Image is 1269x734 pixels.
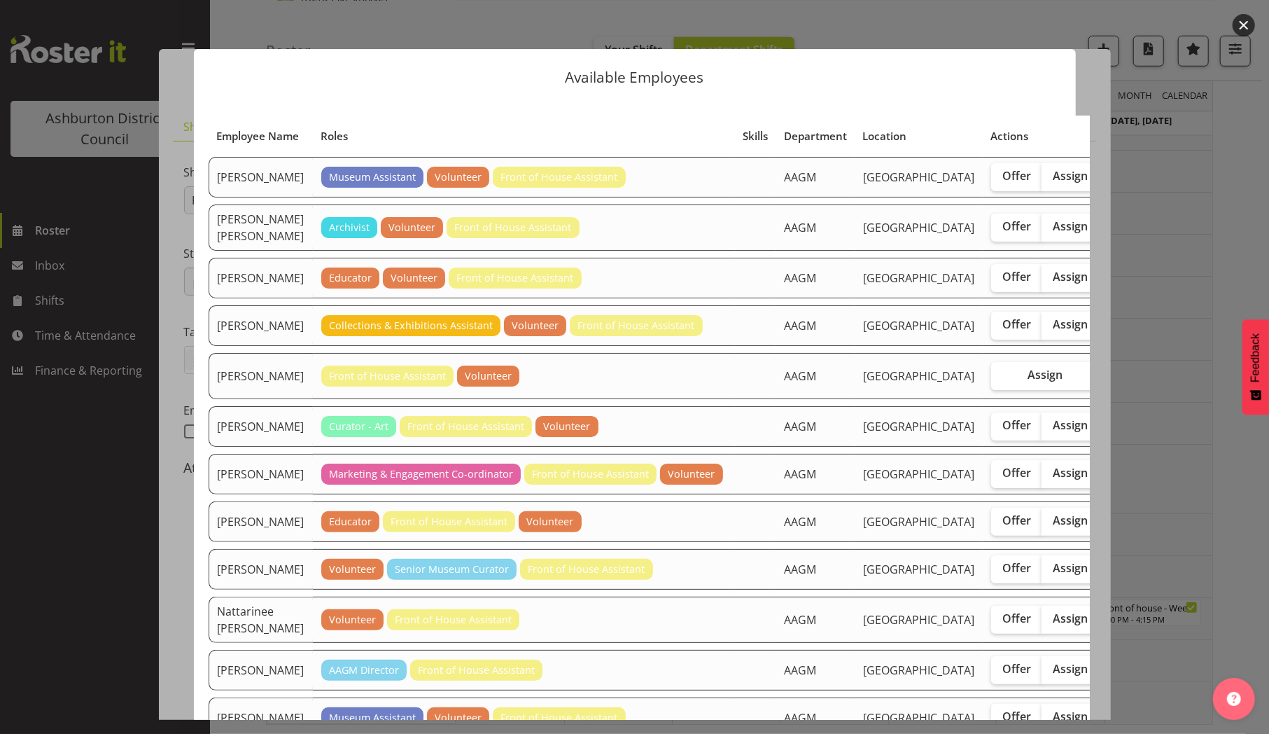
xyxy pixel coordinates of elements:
span: Archivist [329,220,370,235]
span: Skills [743,128,768,144]
span: Volunteer [526,514,573,529]
span: [GEOGRAPHIC_DATA] [863,220,974,235]
span: Assign [1053,219,1088,233]
span: Front of House Assistant [456,270,573,286]
span: Offer [1002,169,1031,183]
span: Actions [991,128,1029,144]
span: Educator [329,514,372,529]
span: Marketing & Engagement Co-ordinator [329,466,513,482]
span: Offer [1002,466,1031,480]
td: [PERSON_NAME] [PERSON_NAME] [209,205,313,251]
p: Available Employees [208,70,1062,85]
span: Assign [1053,662,1088,676]
span: AAGM [784,562,816,577]
span: Volunteer [435,169,482,185]
span: Offer [1002,709,1031,723]
span: [GEOGRAPHIC_DATA] [863,270,974,286]
span: Front of House Assistant [391,514,507,529]
span: AAGM [784,612,816,628]
span: Senior Museum Curator [395,562,509,577]
span: Assign [1053,317,1088,331]
span: [GEOGRAPHIC_DATA] [863,466,974,482]
span: Volunteer [391,270,437,286]
span: [GEOGRAPHIC_DATA] [863,562,974,577]
span: Volunteer [512,318,559,333]
span: Offer [1002,317,1031,331]
span: Offer [1002,611,1031,625]
span: Educator [329,270,372,286]
span: Volunteer [543,419,590,434]
td: [PERSON_NAME] [209,353,313,399]
span: Front of House Assistant [500,710,617,726]
td: [PERSON_NAME] [209,406,313,447]
span: Assign [1053,513,1088,527]
span: [GEOGRAPHIC_DATA] [863,318,974,333]
span: Volunteer [435,710,482,726]
span: Volunteer [329,562,376,577]
span: Assign [1053,709,1088,723]
button: Feedback - Show survey [1242,319,1269,415]
span: Assign [1028,368,1063,382]
span: Front of House Assistant [500,169,617,185]
span: Volunteer [388,220,435,235]
span: Front of House Assistant [532,466,649,482]
img: help-xxl-2.png [1227,692,1241,706]
span: Roles [321,128,348,144]
span: Curator - Art [329,419,388,434]
span: AAGM [784,220,816,235]
span: AAGM [784,663,816,678]
span: [GEOGRAPHIC_DATA] [863,169,974,185]
span: Collections & Exhibitions Assistant [329,318,493,333]
span: Front of House Assistant [395,612,512,628]
span: Department [784,128,847,144]
span: AAGM [784,514,816,529]
span: AAGM [784,419,816,434]
span: AAGM [784,169,816,185]
span: AAGM [784,466,816,482]
span: Front of House Assistant [407,419,524,434]
span: [GEOGRAPHIC_DATA] [863,368,974,384]
span: AAGM [784,318,816,333]
span: Offer [1002,513,1031,527]
span: [GEOGRAPHIC_DATA] [863,419,974,434]
span: Assign [1053,418,1088,432]
span: [GEOGRAPHIC_DATA] [863,710,974,726]
td: [PERSON_NAME] [209,157,313,198]
span: AAGM [784,710,816,726]
span: Front of House Assistant [329,368,446,384]
span: Offer [1002,270,1031,284]
span: Museum Assistant [329,169,416,185]
span: Front of House Assistant [454,220,571,235]
span: Museum Assistant [329,710,416,726]
span: Offer [1002,219,1031,233]
span: [GEOGRAPHIC_DATA] [863,663,974,678]
td: Nattarinee [PERSON_NAME] [209,597,313,643]
span: AAGM Director [329,663,399,678]
span: Front of House Assistant [528,562,645,577]
span: Front of House Assistant [418,663,535,678]
span: Employee Name [216,128,299,144]
span: Volunteer [668,466,715,482]
span: [GEOGRAPHIC_DATA] [863,514,974,529]
span: Offer [1002,418,1031,432]
span: Offer [1002,662,1031,676]
span: Volunteer [329,612,376,628]
span: Assign [1053,169,1088,183]
span: Offer [1002,561,1031,575]
span: Front of House Assistant [577,318,694,333]
span: Assign [1053,270,1088,284]
span: Assign [1053,466,1088,480]
span: Volunteer [465,368,512,384]
span: [GEOGRAPHIC_DATA] [863,612,974,628]
td: [PERSON_NAME] [209,501,313,542]
td: [PERSON_NAME] [209,258,313,298]
td: [PERSON_NAME] [209,305,313,346]
span: Location [863,128,907,144]
td: [PERSON_NAME] [209,454,313,494]
span: Assign [1053,611,1088,625]
span: AAGM [784,368,816,384]
span: Feedback [1249,333,1262,382]
td: [PERSON_NAME] [209,650,313,691]
span: AAGM [784,270,816,286]
span: Assign [1053,561,1088,575]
